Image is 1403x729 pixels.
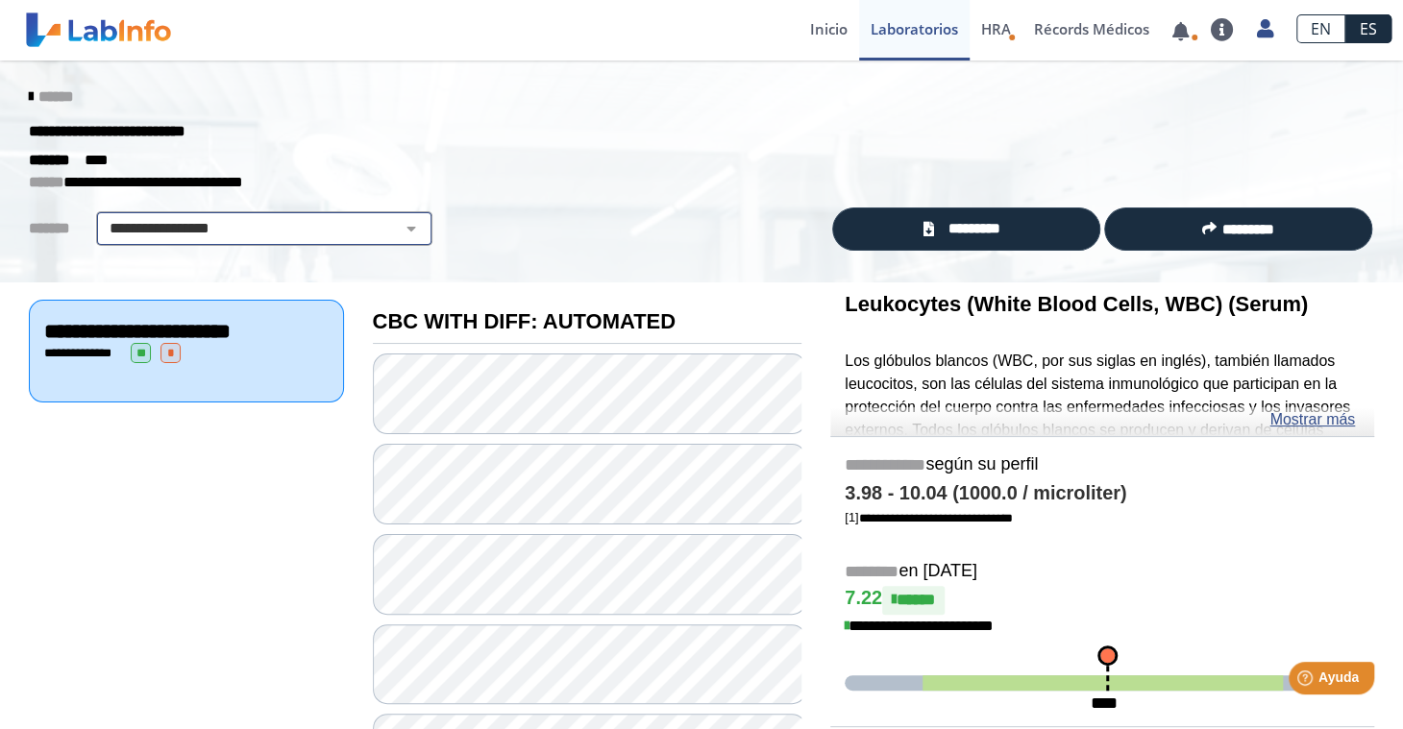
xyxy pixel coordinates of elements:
h4: 3.98 - 10.04 (1000.0 / microliter) [845,482,1360,505]
a: [1] [845,510,1012,524]
span: HRA [981,19,1011,38]
p: Los glóbulos blancos (WBC, por sus siglas en inglés), también llamados leucocitos, son las célula... [845,350,1360,625]
b: Leukocytes (White Blood Cells, WBC) (Serum) [845,292,1308,316]
a: Mostrar más [1269,408,1355,431]
b: CBC WITH DIFF: AUTOMATED [373,309,676,333]
h5: en [DATE] [845,561,1360,583]
a: EN [1296,14,1345,43]
iframe: Help widget launcher [1232,654,1382,708]
h5: según su perfil [845,454,1360,476]
h4: 7.22 [845,586,1360,615]
a: ES [1345,14,1391,43]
